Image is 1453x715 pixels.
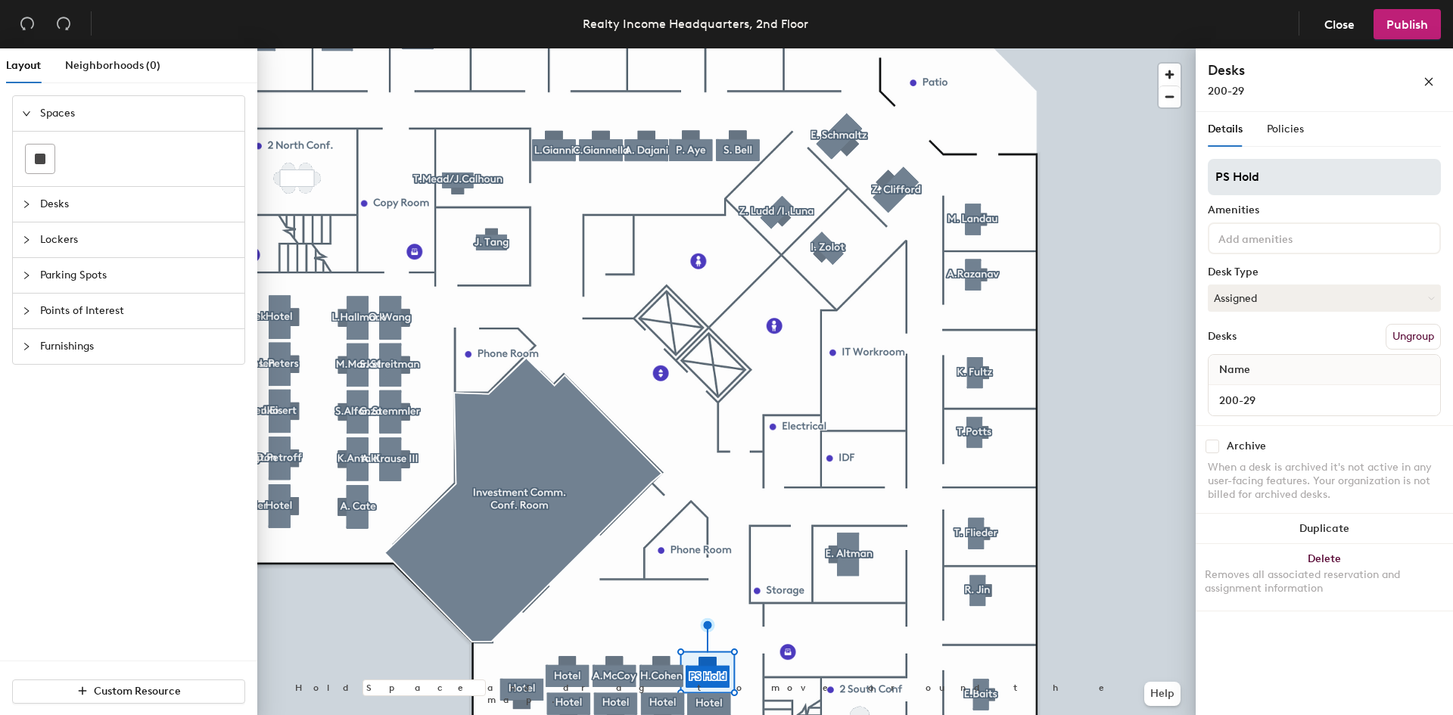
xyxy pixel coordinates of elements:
span: 200-29 [1208,85,1244,98]
span: Furnishings [40,329,235,364]
div: Desk Type [1208,266,1441,278]
div: When a desk is archived it's not active in any user-facing features. Your organization is not bil... [1208,461,1441,502]
input: Unnamed desk [1212,390,1437,411]
span: Desks [40,187,235,222]
div: Amenities [1208,204,1441,216]
input: Add amenities [1215,228,1352,247]
span: expanded [22,109,31,118]
button: Redo (⌘ + ⇧ + Z) [48,9,79,39]
button: Publish [1374,9,1441,39]
button: Duplicate [1196,514,1453,544]
span: Points of Interest [40,294,235,328]
button: Custom Resource [12,679,245,704]
span: Details [1208,123,1243,135]
span: collapsed [22,342,31,351]
div: Archive [1227,440,1266,452]
button: Ungroup [1386,324,1441,350]
button: Help [1144,682,1181,706]
div: Realty Income Headquarters, 2nd Floor [583,14,808,33]
span: undo [20,16,35,31]
span: Policies [1267,123,1304,135]
span: Neighborhoods (0) [65,59,160,72]
button: Close [1311,9,1367,39]
button: Undo (⌘ + Z) [12,9,42,39]
span: Spaces [40,96,235,131]
div: Removes all associated reservation and assignment information [1205,568,1444,595]
span: collapsed [22,200,31,209]
span: Name [1212,356,1258,384]
h4: Desks [1208,61,1374,80]
span: Parking Spots [40,258,235,293]
button: Assigned [1208,284,1441,312]
span: Close [1324,17,1355,32]
span: collapsed [22,235,31,244]
span: Publish [1386,17,1428,32]
span: collapsed [22,271,31,280]
span: Custom Resource [94,685,181,698]
span: collapsed [22,306,31,316]
span: Lockers [40,222,235,257]
button: DeleteRemoves all associated reservation and assignment information [1196,544,1453,611]
div: Desks [1208,331,1237,343]
span: Layout [6,59,41,72]
span: close [1423,76,1434,87]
